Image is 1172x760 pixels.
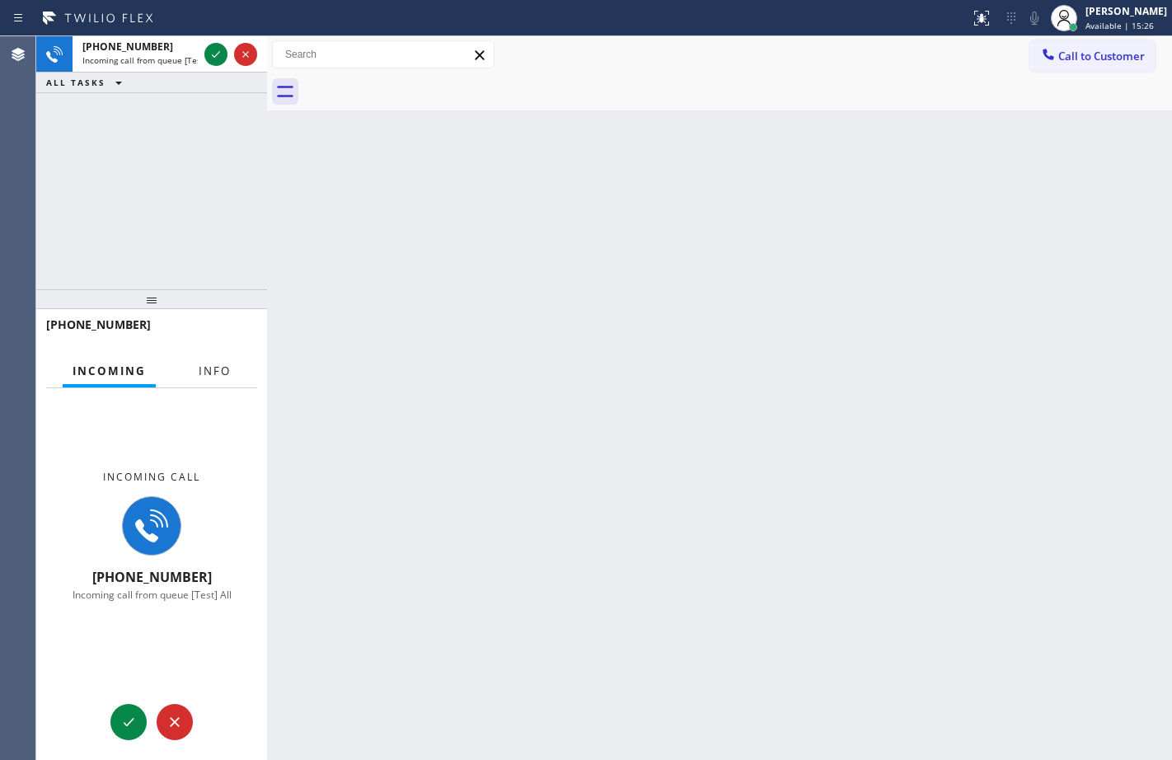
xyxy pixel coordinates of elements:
span: [PHONE_NUMBER] [46,317,151,332]
span: [PHONE_NUMBER] [82,40,173,54]
span: Incoming call [103,470,200,484]
span: [PHONE_NUMBER] [92,568,212,586]
button: Incoming [63,355,156,387]
button: Mute [1023,7,1046,30]
button: Accept [110,704,147,740]
input: Search [273,41,494,68]
span: Incoming call from queue [Test] All [73,588,232,602]
span: ALL TASKS [46,77,105,88]
button: ALL TASKS [36,73,138,92]
button: Call to Customer [1029,40,1156,72]
button: Accept [204,43,227,66]
button: Reject [234,43,257,66]
span: Call to Customer [1058,49,1145,63]
div: [PERSON_NAME] [1085,4,1167,18]
span: Available | 15:26 [1085,20,1154,31]
span: Incoming call from queue [Test] All [82,54,219,66]
button: Info [189,355,241,387]
button: Reject [157,704,193,740]
span: Incoming [73,364,146,378]
span: Info [199,364,231,378]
